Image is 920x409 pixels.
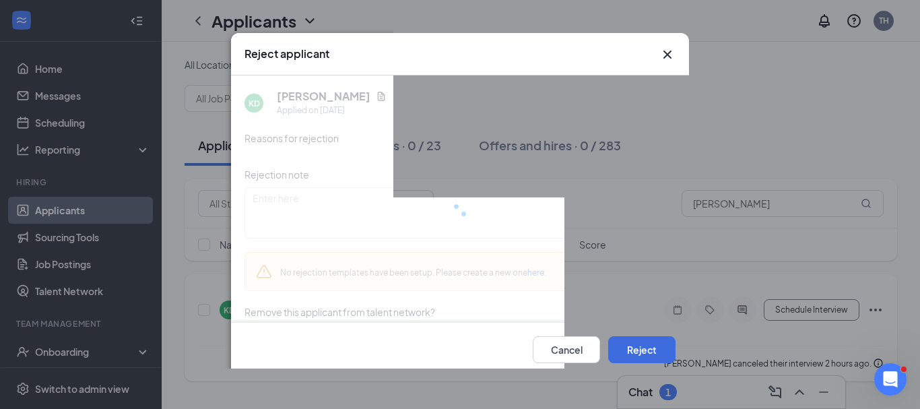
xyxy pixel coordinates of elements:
h3: Reject applicant [244,46,329,61]
button: Reject [608,336,676,363]
svg: Cross [659,46,676,63]
button: Close [659,46,676,63]
button: Cancel [533,336,600,363]
iframe: Intercom live chat [874,363,907,396]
